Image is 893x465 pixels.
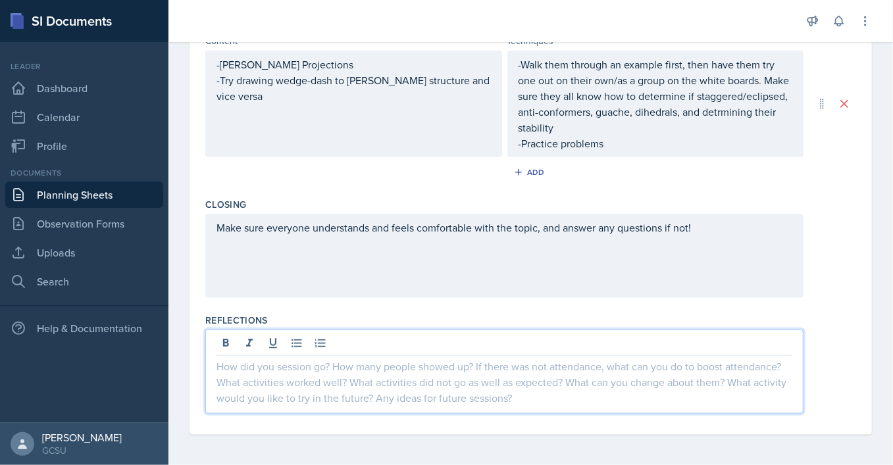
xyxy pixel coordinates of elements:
[517,167,545,178] div: Add
[217,72,491,104] p: -Try drawing wedge-dash to [PERSON_NAME] structure and vice versa
[5,239,163,266] a: Uploads
[5,315,163,341] div: Help & Documentation
[5,268,163,295] a: Search
[519,135,793,151] p: -Practice problems
[509,162,552,182] button: Add
[42,444,122,457] div: GCSU
[42,431,122,444] div: [PERSON_NAME]
[5,167,163,179] div: Documents
[5,61,163,72] div: Leader
[5,104,163,130] a: Calendar
[5,182,163,208] a: Planning Sheets
[5,210,163,237] a: Observation Forms
[519,57,793,135] p: -Walk them through an example first, then have them try one out on their own/as a group on the wh...
[217,57,491,72] p: -[PERSON_NAME] Projections
[5,133,163,159] a: Profile
[205,314,268,327] label: Reflections
[217,220,792,235] p: Make sure everyone understands and feels comfortable with the topic, and answer any questions if ...
[5,75,163,101] a: Dashboard
[205,198,246,211] label: Closing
